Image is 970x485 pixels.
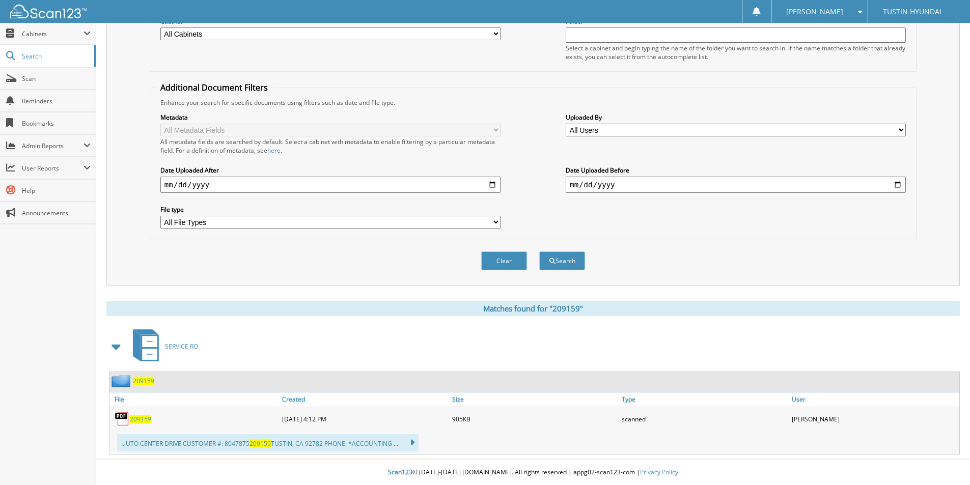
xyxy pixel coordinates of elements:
div: All metadata fields are searched by default. Select a cabinet with metadata to enable filtering b... [160,137,501,155]
a: 209159 [133,377,154,385]
a: Size [450,392,620,406]
img: PDF.png [115,411,130,426]
div: © [DATE]-[DATE] [DOMAIN_NAME]. All rights reserved | appg02-scan123-com | [96,460,970,485]
span: User Reports [22,164,84,173]
button: Clear [481,251,527,270]
div: scanned [619,409,789,429]
div: Matches found for "209159" [106,301,960,316]
span: 209159 [250,439,271,448]
legend: Additional Document Filters [155,82,273,93]
div: 905KB [450,409,620,429]
span: TUSTIN HYUNDAI [883,9,941,15]
a: Created [280,392,450,406]
label: Date Uploaded After [160,166,501,175]
a: File [109,392,280,406]
a: SERVICE RO [127,326,198,366]
span: Search [22,52,89,61]
div: [DATE] 4:12 PM [280,409,450,429]
span: Bookmarks [22,119,91,128]
a: here [267,146,281,155]
span: Help [22,186,91,195]
img: folder2.png [112,375,133,387]
div: Enhance your search for specific documents using filters such as date and file type. [155,98,911,107]
label: File type [160,205,501,214]
a: Privacy Policy [640,468,678,476]
a: Type [619,392,789,406]
input: end [566,177,906,193]
iframe: Chat Widget [919,436,970,485]
span: Announcements [22,209,91,217]
button: Search [539,251,585,270]
label: Metadata [160,113,501,122]
span: Admin Reports [22,141,84,150]
input: start [160,177,501,193]
label: Date Uploaded Before [566,166,906,175]
a: User [789,392,959,406]
div: ...UTO CENTER DRIVE CUSTOMER #: 8047875 TUSTIN, CA 92782 PHONE: *ACCOUNTING ... [117,434,419,451]
span: SERVICE RO [165,342,198,351]
a: 209159 [130,415,151,423]
span: Scan [22,74,91,83]
span: [PERSON_NAME] [786,9,843,15]
span: Scan123 [388,468,412,476]
img: scan123-logo-white.svg [10,5,87,18]
span: Reminders [22,97,91,105]
div: Select a cabinet and begin typing the name of the folder you want to search in. If the name match... [566,44,906,61]
div: [PERSON_NAME] [789,409,959,429]
label: Uploaded By [566,113,906,122]
span: Cabinets [22,30,84,38]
